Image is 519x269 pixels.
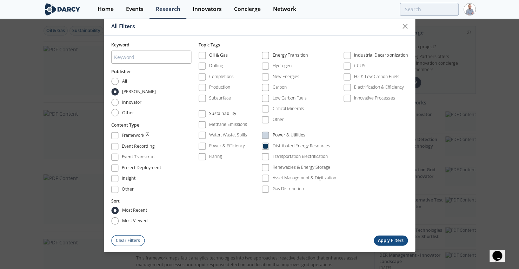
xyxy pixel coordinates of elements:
button: Clear Filters [111,235,145,246]
button: Apply Filters [374,235,408,245]
button: Sort [111,198,120,204]
div: Oil & Gas [209,52,228,60]
input: Innovator [111,98,119,106]
div: Event Recording [122,143,155,151]
iframe: chat widget [490,241,512,262]
input: Other [111,109,119,116]
span: Keyword [111,42,129,48]
div: Transportation Electrification [273,153,328,160]
div: Concierge [234,6,261,12]
div: Production [209,84,230,90]
button: Content Type [111,122,139,128]
span: most viewed [122,218,148,224]
input: most viewed [111,217,119,225]
div: Drilling [209,63,223,69]
span: Other [122,109,134,116]
input: Advanced Search [400,3,459,16]
div: Framework [122,132,144,141]
div: Research [156,6,180,12]
div: Carbon [273,84,287,90]
div: Energy Transition [273,52,308,60]
input: Keyword [111,51,191,64]
div: All Filters [111,19,398,33]
div: Methane Emissions [209,121,247,128]
div: Innovative Processes [354,95,395,101]
img: information.svg [146,132,149,136]
div: Home [98,6,114,12]
div: Electrification & Efficiency [354,84,404,90]
div: Project Deployment [122,164,161,173]
div: Low Carbon Fuels [273,95,307,101]
span: Publisher [111,69,131,75]
div: Other [273,116,284,123]
div: Sustainability [209,110,236,119]
div: Gas Distribution [273,186,304,192]
div: Network [273,6,296,12]
div: Other [122,186,134,194]
div: Power & Efficiency [209,143,245,149]
div: Events [126,6,144,12]
span: Topic Tags [199,42,220,48]
div: Subsurface [209,95,231,101]
div: CCUS [354,63,365,69]
span: most recent [122,207,147,213]
div: Insight [122,175,135,184]
div: Hydrogen [273,63,292,69]
div: Event Transcript [122,154,155,162]
div: Water, Waste, Spills [209,132,247,138]
div: New Energies [273,73,299,80]
button: Publisher [111,69,131,75]
span: [PERSON_NAME] [122,89,156,95]
div: Critical Minerals [273,105,304,112]
div: Asset Management & Digitization [273,175,336,181]
div: Renewables & Energy Storage [273,164,330,171]
img: Profile [464,3,476,15]
span: Sort [111,198,120,204]
div: H2 & Low Carbon Fuels [354,73,399,80]
div: Completions [209,73,234,80]
span: All [122,78,127,84]
input: most recent [111,207,119,214]
span: Innovator [122,99,141,105]
img: logo-wide.svg [44,3,82,15]
input: All [111,77,119,85]
div: Innovators [193,6,222,12]
input: [PERSON_NAME] [111,88,119,95]
div: Power & Utilities [273,132,305,140]
div: Distributed Energy Resources [273,143,330,149]
div: Flaring [209,153,222,160]
div: Industrial Decarbonization [354,52,408,60]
